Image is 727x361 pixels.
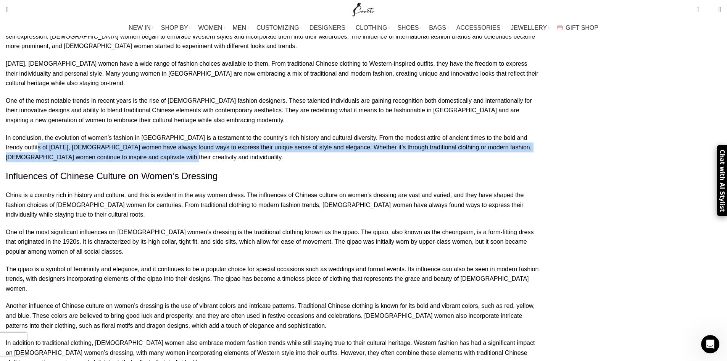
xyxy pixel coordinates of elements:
span: MEN [233,24,247,31]
span: 0 [707,8,712,13]
p: The qipao is a symbol of femininity and elegance, and it continues to be a popular choice for spe... [6,264,540,294]
h2: Influences of Chinese Culture on Women’s Dressing [6,170,540,183]
a: ACCESSORIES [456,20,503,36]
p: One of the most significant influences on [DEMOGRAPHIC_DATA] women’s dressing is the traditional ... [6,227,540,257]
span: WOMEN [198,24,222,31]
a: CLOTHING [356,20,390,36]
a: BAGS [429,20,448,36]
a: Search [2,2,12,17]
img: GiftBag [557,25,563,30]
p: China is a country rich in history and culture, and this is evident in the way women dress. The i... [6,190,540,220]
span: DESIGNERS [309,24,345,31]
a: GIFT SHOP [557,20,598,36]
iframe: Intercom live chat [701,335,719,353]
p: Another influence of Chinese culture on women’s dressing is the use of vibrant colors and intrica... [6,301,540,330]
div: Main navigation [2,20,725,36]
span: CLOTHING [356,24,387,31]
a: SHOES [397,20,421,36]
span: NEW IN [129,24,151,31]
a: Site logo [351,6,376,12]
a: SHOP BY [161,20,191,36]
div: My Wishlist [705,2,713,17]
a: JEWELLERY [511,20,550,36]
a: WOMEN [198,20,225,36]
a: MEN [233,20,249,36]
a: DESIGNERS [309,20,348,36]
a: CUSTOMIZING [256,20,302,36]
span: JEWELLERY [511,24,547,31]
span: ACCESSORIES [456,24,501,31]
span: 0 [697,4,703,10]
span: CUSTOMIZING [256,24,299,31]
p: [DATE], [DEMOGRAPHIC_DATA] women have a wide range of fashion choices available to them. From tra... [6,59,540,88]
p: However, in the 1980s, [GEOGRAPHIC_DATA] experienced a period of economic reform and opening up t... [6,22,540,51]
p: In conclusion, the evolution of women’s fashion in [GEOGRAPHIC_DATA] is a testament to the countr... [6,133,540,162]
a: 0 [693,2,703,17]
span: GIFT SHOP [566,24,598,31]
a: NEW IN [129,20,153,36]
span: SHOES [397,24,419,31]
p: One of the most notable trends in recent years is the rise of [DEMOGRAPHIC_DATA] fashion designer... [6,96,540,125]
span: SHOP BY [161,24,188,31]
span: BAGS [429,24,446,31]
